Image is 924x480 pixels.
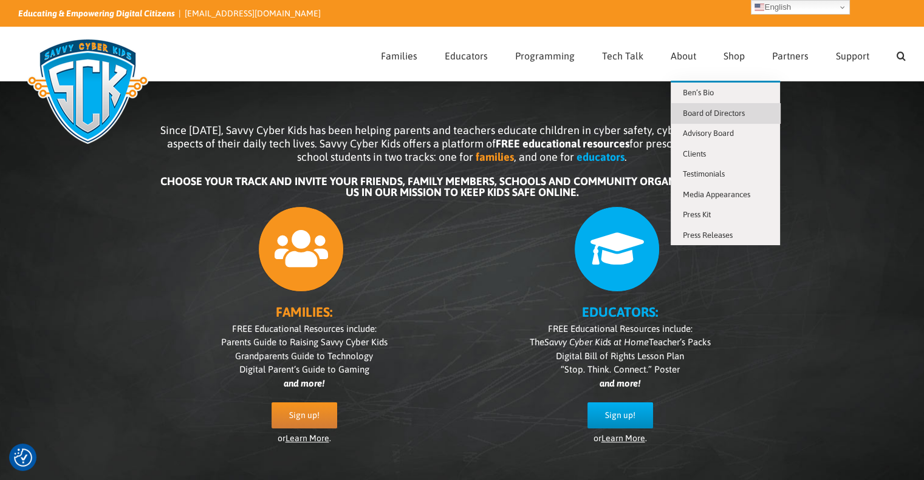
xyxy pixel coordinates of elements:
[594,433,647,443] span: or .
[671,225,780,246] a: Press Releases
[671,184,780,205] a: Media Appearances
[381,27,417,81] a: Families
[671,205,780,225] a: Press Kit
[284,378,324,388] i: and more!
[14,448,32,467] img: Revisit consent button
[683,109,745,118] span: Board of Directors
[671,164,780,184] a: Testimonials
[235,351,373,361] span: Grandparents Guide to Technology
[582,304,658,320] b: EDUCATORS:
[381,27,906,81] nav: Main Menu
[556,351,684,361] span: Digital Bill of Rights Lesson Plan
[605,410,635,421] span: Sign up!
[561,364,680,374] span: “Stop. Think. Connect.” Poster
[836,51,869,61] span: Support
[625,150,627,163] span: .
[514,150,574,163] span: , and one for
[600,378,640,388] i: and more!
[239,364,369,374] span: Digital Parent’s Guide to Gaming
[276,304,332,320] b: FAMILIES:
[772,51,809,61] span: Partners
[671,51,696,61] span: About
[671,123,780,144] a: Advisory Board
[755,2,764,12] img: en
[671,144,780,164] a: Clients
[530,337,711,347] span: The Teacher’s Packs
[683,190,750,199] span: Media Appearances
[221,337,388,347] span: Parents Guide to Raising Savvy Cyber Kids
[160,175,764,198] b: CHOOSE YOUR TRACK AND INVITE YOUR FRIENDS, FAMILY MEMBERS, SCHOOLS AND COMMUNITY ORGANIZATIONS TO...
[724,27,745,81] a: Shop
[601,433,645,443] a: Learn More
[772,27,809,81] a: Partners
[18,8,175,18] i: Educating & Empowering Digital Citizens
[577,150,625,163] b: educators
[232,323,377,334] span: FREE Educational Resources include:
[185,8,321,18] a: [EMAIL_ADDRESS][DOMAIN_NAME]
[544,337,649,347] i: Savvy Cyber Kids at Home
[587,402,653,428] a: Sign up!
[683,210,711,219] span: Press Kit
[515,51,575,61] span: Programming
[18,30,157,152] img: Savvy Cyber Kids Logo
[548,323,693,334] span: FREE Educational Resources include:
[671,103,780,124] a: Board of Directors
[683,169,725,178] span: Testimonials
[272,402,337,428] a: Sign up!
[724,51,745,61] span: Shop
[671,27,696,81] a: About
[602,27,643,81] a: Tech Talk
[14,448,32,467] button: Consent Preferences
[476,150,514,163] b: families
[683,149,706,158] span: Clients
[897,27,906,81] a: Search
[278,433,331,443] span: or .
[445,27,488,81] a: Educators
[602,51,643,61] span: Tech Talk
[683,88,714,97] span: Ben’s Bio
[683,231,733,240] span: Press Releases
[515,27,575,81] a: Programming
[286,433,329,443] a: Learn More
[496,137,629,150] b: FREE educational resources
[445,51,488,61] span: Educators
[160,124,764,163] span: Since [DATE], Savvy Cyber Kids has been helping parents and teachers educate children in cyber sa...
[836,27,869,81] a: Support
[683,129,734,138] span: Advisory Board
[289,410,320,421] span: Sign up!
[671,83,780,103] a: Ben’s Bio
[381,51,417,61] span: Families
